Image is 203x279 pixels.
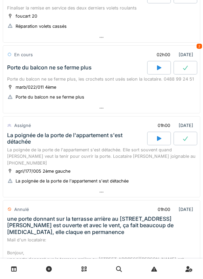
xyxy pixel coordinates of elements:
[157,51,170,58] div: 02h00
[16,94,84,100] div: Porte du balcon ne se ferme plus
[16,168,70,174] div: agri/177/005 2ème gauche
[16,23,67,29] div: Réparation volets cassés
[152,119,196,132] div: [DATE]
[7,147,196,166] div: La poignée de la porte de l'appartement s'est détachée. Elle sort souvent quand [PERSON_NAME] veu...
[151,48,196,61] div: [DATE]
[7,64,92,71] div: Porte du balcon ne se ferme plus
[16,84,56,90] div: marb/022/011 4ème
[197,44,202,49] div: 2
[7,216,196,235] div: une porte donnant sur la terrasse arrière au [STREET_ADDRESS][PERSON_NAME] est ouverte et avec le...
[14,122,31,129] div: Assigné
[16,13,37,19] div: foucart 20
[14,51,33,58] div: En cours
[152,203,196,216] div: [DATE]
[158,122,170,129] div: 01h00
[7,5,196,11] div: Finaliser la remise en service des deux derniers volets roulants
[14,206,29,213] div: Annulé
[7,76,196,82] div: Porte du balcon ne se ferme plus, les crochets sont usés selon la locataire. 0488 99 24 51
[7,132,146,145] div: La poignée de la porte de l'appartement s'est détachée
[158,206,170,213] div: 01h00
[16,178,129,184] div: La poignée de la porte de l'appartement s'est détachée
